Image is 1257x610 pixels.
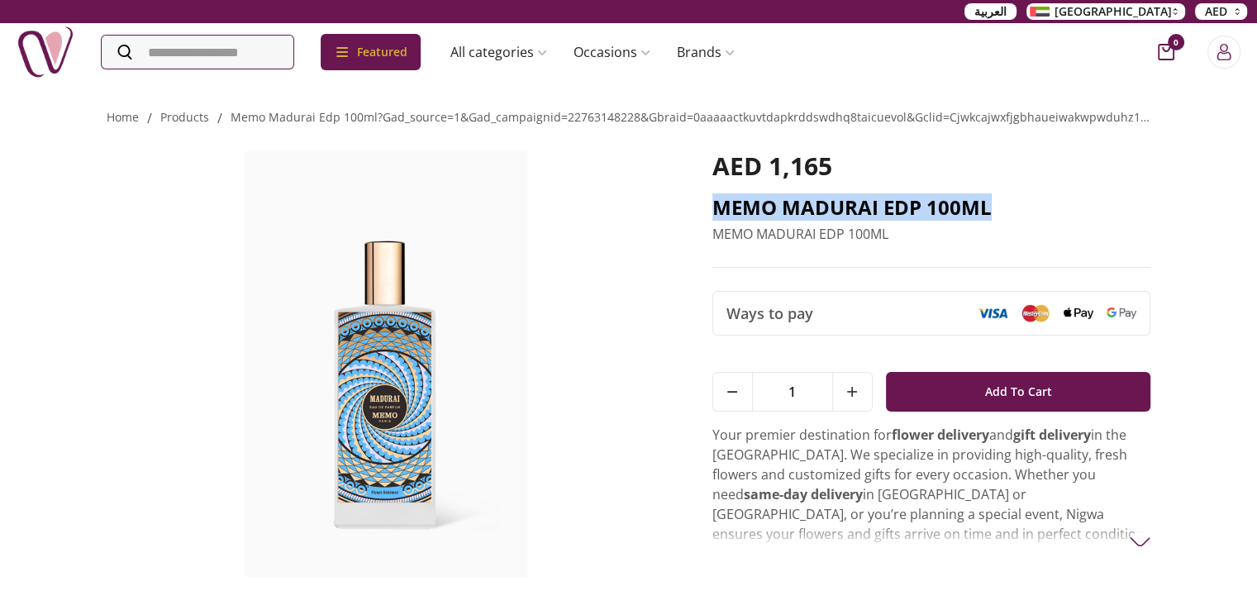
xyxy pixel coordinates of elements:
p: MEMO MADURAI EDP 100ML [712,224,1151,244]
img: Mastercard [1021,304,1050,322]
span: [GEOGRAPHIC_DATA] [1055,3,1172,20]
span: AED [1205,3,1227,20]
span: العربية [974,3,1007,20]
img: arrow [1130,531,1150,552]
span: Add To Cart [985,377,1052,407]
img: Nigwa-uae-gifts [17,23,74,81]
img: Google Pay [1107,307,1136,319]
img: Arabic_dztd3n.png [1030,7,1050,17]
a: Occasions [560,36,664,69]
img: Apple Pay [1064,307,1093,320]
a: Home [107,109,139,125]
button: Add To Cart [886,372,1151,412]
a: Brands [664,36,748,69]
span: Ways to pay [726,302,813,325]
li: / [217,108,222,128]
span: 0 [1168,34,1184,50]
button: [GEOGRAPHIC_DATA] [1026,3,1185,20]
button: cart-button [1158,44,1174,60]
span: 1 [753,373,832,411]
input: Search [102,36,293,69]
span: AED 1,165 [712,149,832,183]
img: Visa [978,307,1007,319]
img: MEMO MADURAI EDP 100ML [107,151,666,577]
strong: flower delivery [892,426,989,444]
h2: MEMO MADURAI EDP 100ML [712,194,1151,221]
div: Featured [321,34,421,70]
button: Login [1207,36,1240,69]
strong: gift delivery [1013,426,1091,444]
a: All categories [437,36,560,69]
a: products [160,109,209,125]
button: AED [1195,3,1247,20]
li: / [147,108,152,128]
strong: same-day delivery [744,485,863,503]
